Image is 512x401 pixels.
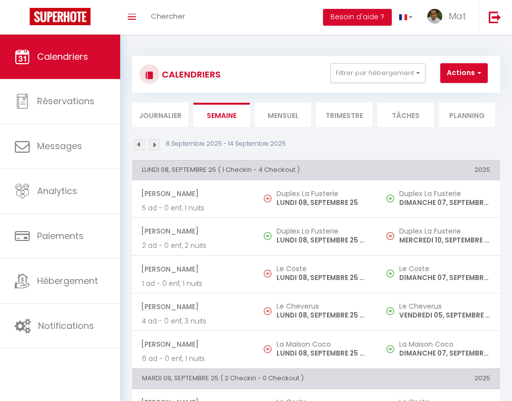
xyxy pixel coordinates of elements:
[277,348,368,359] p: LUNDI 08, SEPTEMBRE 25 - 10:00
[277,265,368,273] h5: Le Coste
[142,241,245,251] p: 2 ad - 0 enf, 2 nuits
[386,307,394,315] img: NO IMAGE
[141,222,245,241] span: [PERSON_NAME]
[386,270,394,278] img: NO IMAGE
[449,10,466,22] span: Mat
[264,270,272,278] img: NO IMAGE
[399,348,490,359] p: DIMANCHE 07, SEPTEMBRE 25 - 17:00
[141,260,245,279] span: [PERSON_NAME]
[142,279,245,289] p: 1 ad - 0 enf, 1 nuits
[277,273,368,283] p: LUNDI 08, SEPTEMBRE 25 - 10:00
[132,103,188,127] li: Journalier
[399,190,490,198] h5: Duplex La Fusterie
[37,140,82,152] span: Messages
[38,320,94,332] span: Notifications
[264,345,272,353] img: NO IMAGE
[489,11,501,23] img: logout
[142,316,245,326] p: 4 ad - 0 enf, 3 nuits
[142,354,245,364] p: 6 ad - 0 enf, 1 nuits
[330,63,425,83] button: Filtrer par hébergement
[439,103,495,127] li: Planning
[440,63,488,83] button: Actions
[377,160,500,180] th: 2025
[399,273,490,283] p: DIMANCHE 07, SEPTEMBRE 25 - 19:00
[264,307,272,315] img: NO IMAGE
[399,310,490,321] p: VENDREDI 05, SEPTEMBRE 25 - 17:00
[193,103,250,127] li: Semaine
[159,63,221,85] h3: CALENDRIERS
[277,190,368,198] h5: Duplex La Fusterie
[142,203,245,213] p: 5 ad - 0 enf, 1 nuits
[399,227,490,235] h5: Duplex La Fusterie
[316,103,372,127] li: Trimestre
[427,9,442,24] img: ...
[323,9,392,26] button: Besoin d'aide ?
[377,369,500,389] th: 2025
[37,50,88,63] span: Calendriers
[37,230,84,242] span: Paiements
[151,11,185,21] span: Chercher
[277,302,368,310] h5: Le Cheverus
[37,95,94,107] span: Réservations
[8,4,38,34] button: Ouvrir le widget de chat LiveChat
[277,340,368,348] h5: La Maison Coco
[386,345,394,353] img: NO IMAGE
[132,369,377,389] th: MARDI 09, SEPTEMBRE 25 ( 2 Checkin - 0 Checkout )
[399,302,490,310] h5: Le Cheverus
[166,139,286,149] p: 8 Septembre 2025 - 14 Septembre 2025
[37,275,98,287] span: Hébergement
[141,335,245,354] span: [PERSON_NAME]
[399,198,490,208] p: DIMANCHE 07, SEPTEMBRE 25
[386,195,394,202] img: NO IMAGE
[264,195,272,202] img: NO IMAGE
[399,235,490,245] p: MERCREDI 10, SEPTEMBRE 25 - 09:00
[277,235,368,245] p: LUNDI 08, SEPTEMBRE 25 - 17:00
[37,185,77,197] span: Analytics
[277,198,368,208] p: LUNDI 08, SEPTEMBRE 25
[399,340,490,348] h5: La Maison Coco
[277,310,368,321] p: LUNDI 08, SEPTEMBRE 25 - 10:00
[377,103,434,127] li: Tâches
[30,8,91,25] img: Super Booking
[277,227,368,235] h5: Duplex La Fusterie
[132,160,377,180] th: LUNDI 08, SEPTEMBRE 25 ( 1 Checkin - 4 Checkout )
[141,297,245,316] span: [PERSON_NAME]
[399,265,490,273] h5: Le Coste
[255,103,311,127] li: Mensuel
[141,184,245,203] span: [PERSON_NAME]
[386,232,394,240] img: NO IMAGE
